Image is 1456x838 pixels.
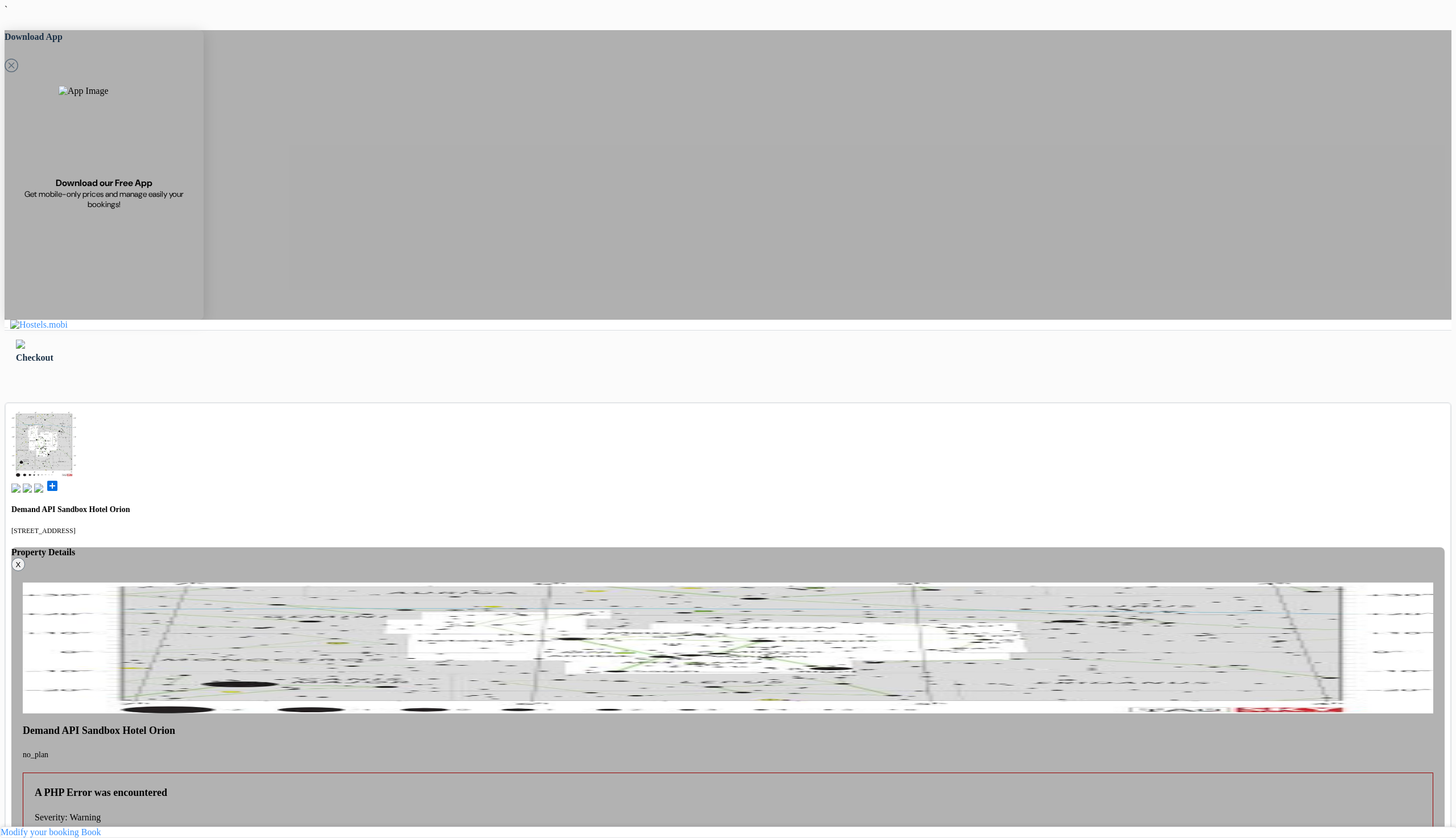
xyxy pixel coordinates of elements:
[11,558,25,571] button: X
[5,59,18,72] svg: Close
[1,827,79,837] a: Modify your booking
[18,189,191,209] span: Get mobile-only prices and manage easily your bookings!
[5,30,204,44] h5: Download App
[11,547,1445,558] h4: Property Details
[35,812,1433,823] p: Severity: Warning
[23,750,1433,759] p: no_plan
[59,86,150,177] img: App Image
[45,485,59,494] a: add_box
[45,479,59,493] span: add_box
[35,787,1433,799] h4: A PHP Error was encountered
[16,340,25,349] img: left_arrow.svg
[23,725,1433,737] h4: Demand API Sandbox Hotel Orion
[16,353,53,362] span: Checkout
[34,484,43,493] img: truck.svg
[23,484,32,493] img: music.svg
[10,320,68,330] img: Hostels.mobi
[11,484,20,493] img: book.svg
[81,827,101,837] a: Book
[11,505,1445,514] h4: Demand API Sandbox Hotel Orion
[11,527,76,535] small: [STREET_ADDRESS]
[56,177,152,189] span: Download our Free App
